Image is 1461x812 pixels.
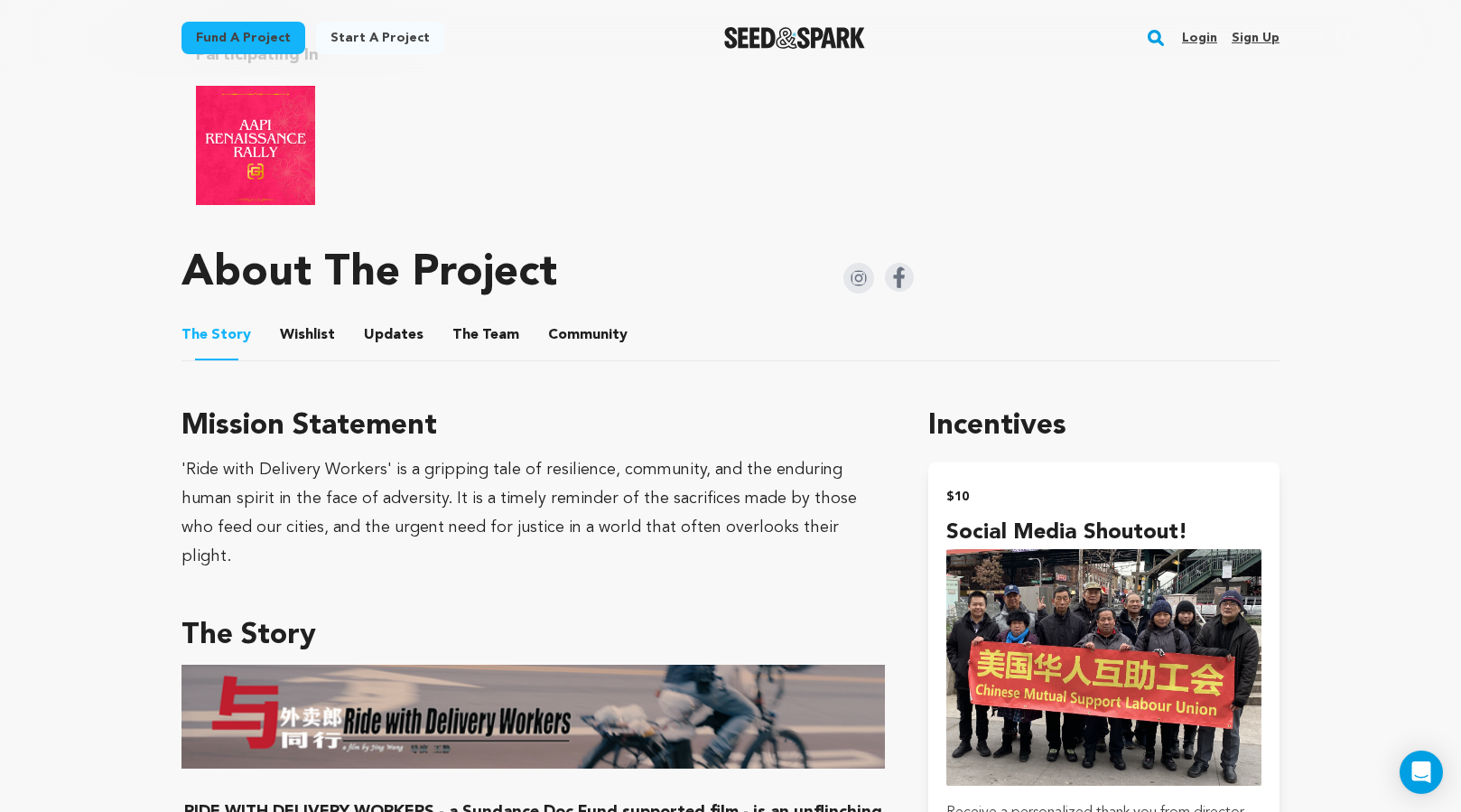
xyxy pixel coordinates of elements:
[946,549,1261,786] img: incentive
[452,324,479,346] span: The
[181,665,885,770] img: c35324c791ef9752fa5ab47d1a7ff793_original.png
[1182,23,1217,52] a: Login
[181,405,885,448] h3: Mission Statement
[181,252,557,295] h1: About The Project
[928,405,1280,448] h1: Incentives
[885,263,914,292] img: Seed&Spark Facebook Icon
[181,22,305,54] a: Fund a project
[946,484,1261,509] h2: $10
[1400,751,1443,794] div: Open Intercom Messenger
[196,86,315,205] img: AAPI Renaissance Rally
[280,324,335,346] span: Wishlist
[548,324,628,346] span: Community
[181,324,208,346] span: The
[946,517,1261,549] h4: Social Media Shoutout!
[181,455,885,571] div: 'Ride with Delivery Workers' is a gripping tale of resilience, community, and the enduring human ...
[724,27,866,49] a: Seed&Spark Homepage
[181,614,885,658] h3: The Story
[364,324,423,346] span: Updates
[181,324,251,346] span: Story
[724,27,866,49] img: Seed&Spark Logo Dark Mode
[843,263,874,294] img: Seed&Spark Instagram Icon
[452,324,519,346] span: Team
[316,22,444,54] a: Start a project
[1232,23,1280,52] a: Sign up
